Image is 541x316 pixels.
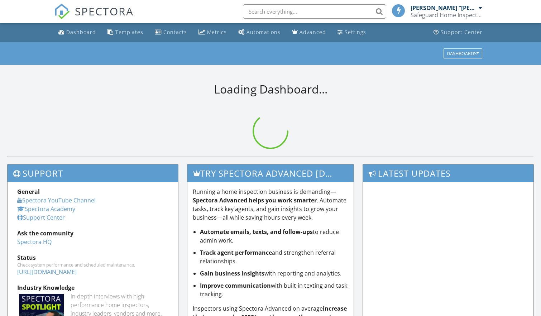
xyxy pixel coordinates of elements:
a: Spectora YouTube Channel [17,196,96,204]
strong: Gain business insights [200,269,264,277]
strong: Track agent performance [200,249,272,257]
span: SPECTORA [75,4,134,19]
div: Templates [115,29,143,35]
div: Automations [246,29,281,35]
div: Contacts [163,29,187,35]
strong: Improve communication [200,282,271,289]
a: Contacts [152,26,190,39]
div: Status [17,253,168,262]
a: Templates [105,26,146,39]
div: Dashboards [447,51,479,56]
a: SPECTORA [54,10,134,25]
div: Metrics [207,29,227,35]
div: [PERSON_NAME] “[PERSON_NAME]” [PERSON_NAME] [411,4,477,11]
a: Settings [335,26,369,39]
a: Spectora Academy [17,205,75,213]
strong: Automate emails, texts, and follow-ups [200,228,313,236]
div: Check system performance and scheduled maintenance. [17,262,168,268]
a: Support Center [17,214,65,221]
p: Running a home inspection business is demanding— . Automate tasks, track key agents, and gain ins... [193,187,348,222]
div: Safeguard Home Inspection [411,11,482,19]
button: Dashboards [444,48,482,58]
h3: Support [8,164,178,182]
div: Industry Knowledge [17,283,168,292]
li: with built-in texting and task tracking. [200,281,348,298]
h3: Try spectora advanced [DATE] [187,164,354,182]
li: and strengthen referral relationships. [200,248,348,265]
strong: General [17,188,40,196]
a: Advanced [289,26,329,39]
div: Settings [345,29,366,35]
a: Automations (Basic) [235,26,283,39]
a: [URL][DOMAIN_NAME] [17,268,77,276]
strong: Spectora Advanced helps you work smarter [193,196,317,204]
input: Search everything... [243,4,386,19]
div: Ask the community [17,229,168,238]
a: Dashboard [56,26,99,39]
div: Support Center [441,29,483,35]
a: Support Center [431,26,485,39]
a: Metrics [196,26,230,39]
li: with reporting and analytics. [200,269,348,278]
h3: Latest Updates [363,164,533,182]
div: Dashboard [66,29,96,35]
img: The Best Home Inspection Software - Spectora [54,4,70,19]
li: to reduce admin work. [200,228,348,245]
div: Advanced [300,29,326,35]
a: Spectora HQ [17,238,52,246]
